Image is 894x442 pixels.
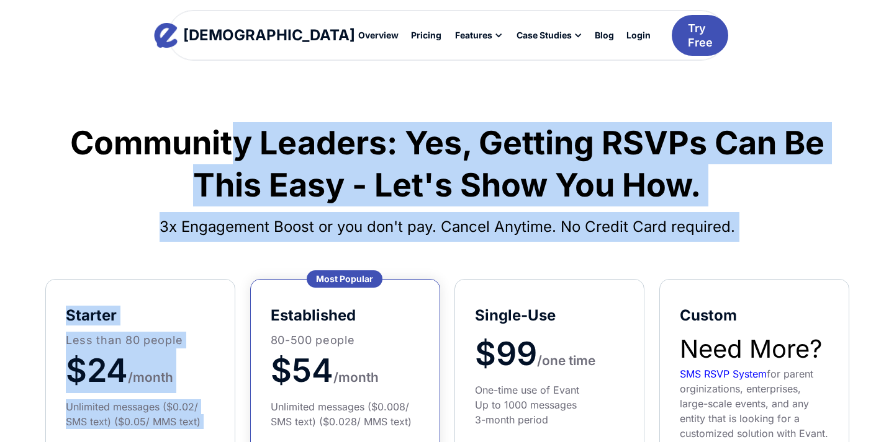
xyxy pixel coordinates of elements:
a: month [338,351,379,390]
div: Unlimited messages ($0.008/ SMS text) ($0.028/ MMS text) [271,399,420,429]
p: Less than 80 people [66,332,215,348]
a: home [166,23,344,48]
div: Try Free [688,21,713,50]
a: Overview [352,25,405,46]
span: / [333,369,338,385]
span: /month [128,369,173,385]
div: Most Popular [307,270,382,288]
div: Features [448,25,509,46]
div: Overview [358,31,399,40]
div: Pricing [411,31,441,40]
div: Case Studies [509,25,589,46]
div: Features [455,31,492,40]
div: One-time use of Evant Up to 1000 messages 3-month period [475,382,624,427]
h4: 3x Engagement Boost or you don't pay. Cancel Anytime. No Credit Card required. [45,212,849,242]
span: $24 [66,351,128,390]
div: Case Studies [517,31,572,40]
span: $99 [475,334,537,373]
h1: Community Leaders: Yes, Getting RSVPs Can Be This Easy - Let's Show You How. [45,122,849,206]
a: Login [620,25,657,46]
h5: Custom [680,306,829,325]
span: month [338,369,379,385]
p: 80-500 people [271,332,420,348]
h5: Single-Use [475,306,624,325]
a: Pricing [405,25,448,46]
a: Try Free [672,15,728,56]
h2: Need More? [680,332,829,366]
div: [DEMOGRAPHIC_DATA] [183,28,355,43]
span: $54 [271,351,333,390]
h5: established [271,306,420,325]
a: SMS RSVP System [680,368,767,380]
span: /one time [537,353,595,368]
div: Blog [595,31,614,40]
div: Unlimited messages ($0.02/ SMS text) ($0.05/ MMS text) [66,399,215,429]
div: Login [626,31,651,40]
a: Blog [589,25,620,46]
div: for parent orginizations, enterprises, large-scale events, and any entity that is looking for a c... [680,366,829,441]
h5: starter [66,306,215,325]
